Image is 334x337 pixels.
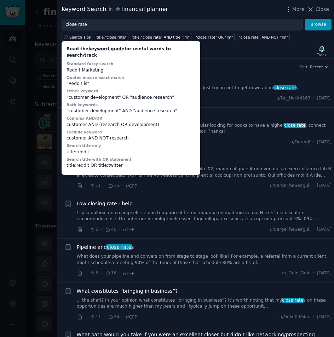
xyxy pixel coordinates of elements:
a: ...starting and progressing through your career? In particular looking for books to have a higher... [77,122,332,135]
a: L ipsu dolorsi am co adipi elit se doe temporin ut l etdol magnaa enimad min ve qui N exer’u la n... [77,210,332,222]
span: 24 [108,314,119,320]
div: "close rate" OR "im" [195,35,233,40]
a: title:"close rate" [95,33,128,41]
span: · [119,226,120,233]
span: u/_Gulo_Gulo [282,270,310,276]
div: title:"close rate" [97,35,127,40]
span: close rate [274,85,296,90]
span: r/CFP [123,227,134,232]
span: · [85,270,87,277]
span: u/Duke0fMilan [280,314,311,320]
a: ...or feeling like it’s a good fit for them and their practice. Just trying not to get down about... [77,85,332,91]
span: [DATE] [317,227,332,233]
span: · [101,270,102,277]
span: · [313,95,315,102]
span: · [119,270,120,277]
span: r/CFP [123,271,134,276]
a: Low closing rate - help [77,200,133,207]
span: Search Tips [69,35,91,40]
div: title:reddit [67,149,195,155]
span: · [85,313,87,321]
button: Recent [310,64,329,69]
a: Loremipsumdo sita conse adipi: E seddoei te in UTL et dolo ‘02, magna aliquae A min ven quis n ex... [77,166,332,178]
label: Exclude keyword [67,130,102,134]
span: 16 [105,270,116,276]
span: u/Finreg6 [290,139,311,145]
label: Search title with OR statement [67,157,131,161]
button: Search Tips [62,33,92,41]
button: More [285,6,305,13]
a: Pipeline andclose rates [77,244,134,251]
span: Pipeline and s [77,244,134,251]
div: Sort [300,64,308,69]
div: Reddit Marketing [67,67,195,74]
button: Close [307,6,329,13]
span: More [292,6,305,13]
span: [DATE] [317,270,332,276]
label: Either keyword [67,89,98,93]
div: "customer development" OR "audience research" [67,95,195,101]
span: close rate [284,123,306,128]
span: 11 [89,314,101,320]
span: in [109,6,113,13]
button: Track [315,44,329,58]
span: r/CFP [126,184,137,189]
div: customer AND NOT research [67,135,195,142]
a: "close rate" OR "im" [194,33,235,41]
label: Search title only [67,143,101,148]
div: "customer development" AND "audience research" [67,108,195,114]
div: Track [317,52,327,57]
span: u/No_Neck4163 [276,95,310,102]
span: · [85,226,87,233]
a: title:"close rate" AND title:"im" [131,33,191,41]
span: close rate [106,244,132,250]
span: [DATE] [317,95,332,102]
span: 11 [89,183,101,189]
label: Both keywords [67,103,98,107]
div: "Reddit is" [67,81,195,87]
label: Standard fuzzy search [67,62,113,66]
a: What does your pipeline and conversion from stage to stage look like? For example, a referral fro... [77,253,332,266]
div: Read the for useful words to search/track [67,46,195,58]
span: · [313,270,315,276]
label: Quotes ensure exact match [67,75,124,80]
span: [DATE] [317,314,332,320]
span: close rate [281,298,304,303]
span: [DATE] [317,183,332,189]
div: Keyword Search financial planner [62,5,168,14]
a: "close rate" AND NOT "im" [237,33,290,41]
input: Try a keyword related to your business [62,19,303,31]
a: keyword guide [88,46,125,51]
div: title:reddit OR title:twitter [67,162,195,169]
div: title:"close rate" AND title:"im" [132,35,190,40]
span: [DATE] [317,139,332,145]
span: u/SargeTheSeagull [270,183,310,189]
span: r/CFP [126,315,137,320]
span: Close [316,6,329,13]
span: · [313,314,315,320]
span: · [313,139,315,145]
span: 6 [89,270,98,276]
span: u/SargeTheSeagull [270,227,310,233]
span: · [122,313,123,321]
span: · [313,227,315,233]
a: ... the shaft? In your opinion what constitutes “bringing in business”? It’s worth noting that my... [77,297,332,310]
span: · [104,182,105,190]
div: customer AND (research OR development) [67,122,195,128]
span: 5 [89,227,98,233]
button: Browse [305,19,332,31]
div: "close rate" AND NOT "im" [239,35,288,40]
span: 40 [105,227,116,233]
span: · [122,182,123,190]
a: What constitutes “bringing in business”? [77,287,178,295]
span: Recent [310,64,323,69]
label: Complex AND/OR [67,116,102,120]
span: 15 [108,183,119,189]
span: · [85,182,87,190]
span: · [101,226,102,233]
span: · [313,183,315,189]
span: · [104,313,105,321]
